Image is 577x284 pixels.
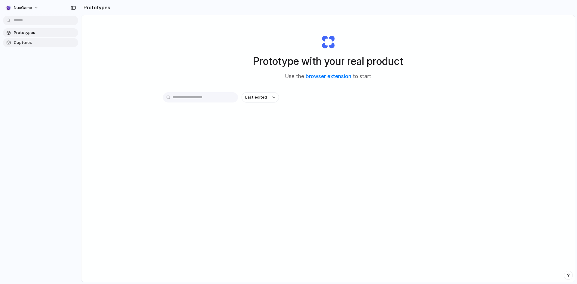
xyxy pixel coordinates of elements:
h1: Prototype with your real product [253,53,403,69]
span: Prototypes [14,30,76,36]
a: browser extension [306,73,351,79]
span: NuxGame [14,5,32,11]
span: Use the to start [285,73,371,81]
a: Prototypes [3,28,78,37]
h2: Prototypes [81,4,110,11]
button: Last edited [242,92,279,102]
span: Captures [14,40,76,46]
button: NuxGame [3,3,41,13]
a: Captures [3,38,78,47]
span: Last edited [245,94,267,100]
